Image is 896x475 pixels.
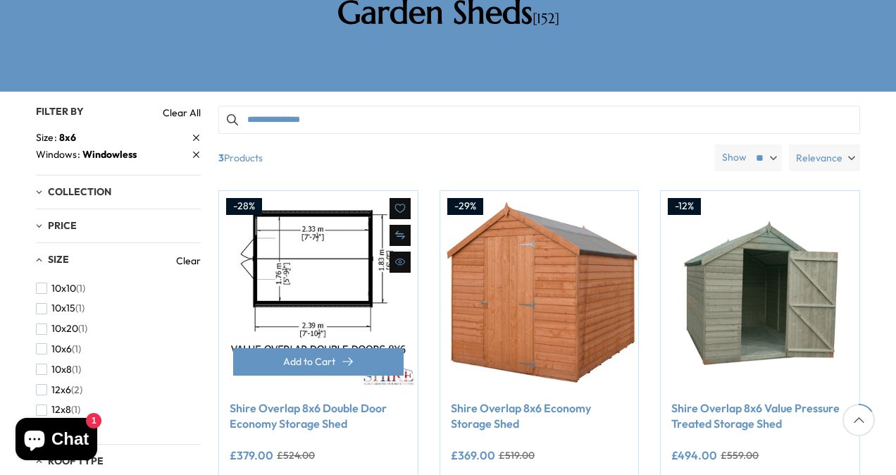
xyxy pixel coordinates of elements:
span: (1) [75,302,85,314]
span: Add to Cart [283,357,335,366]
span: (1) [72,364,81,376]
img: Shire Overlap 8x6 Economy Storage Shed - Best Shed [440,191,639,390]
span: 12x6 [51,384,71,396]
span: 8x6 [59,131,76,144]
label: Relevance [789,144,860,171]
img: Shire Overlap 8x6 Economy Pressure Treated Storage Shed - Best Shed [661,191,859,390]
span: Windows [36,147,82,162]
button: 12x8 [36,400,80,420]
a: Shire Overlap 8x6 Economy Storage Shed [451,400,628,432]
del: £519.00 [499,450,535,460]
div: -28% [226,198,262,215]
span: 12x8 [51,404,71,416]
ins: £379.00 [230,450,273,461]
span: (1) [78,323,87,335]
button: 12x6 [36,380,82,400]
span: Size [36,130,59,145]
span: (1) [72,343,81,355]
inbox-online-store-chat: Shopify online store chat [11,418,101,464]
img: Shire Overlap 8x6 Double Door Economy Storage Shed - Best Shed [219,191,418,390]
a: Shire Overlap 8x6 Double Door Economy Storage Shed [230,400,407,432]
span: Filter By [36,105,84,118]
a: Clear [176,254,201,268]
span: 10x6 [51,343,72,355]
span: [152] [533,10,559,27]
span: (1) [71,404,80,416]
span: Windowless [82,148,137,161]
span: Size [48,253,69,266]
div: -12% [668,198,701,215]
input: Search products [218,106,860,134]
span: Price [48,219,77,232]
button: Add to Cart [233,348,404,376]
del: £524.00 [277,450,315,460]
div: -29% [447,198,483,215]
button: 10x20 [36,319,87,339]
button: 10x6 [36,339,81,359]
del: £559.00 [721,450,759,460]
button: 10x15 [36,298,85,319]
span: 10x15 [51,302,75,314]
ins: £369.00 [451,450,495,461]
a: Clear All [163,106,201,120]
span: (1) [76,283,85,295]
button: 10x10 [36,278,85,299]
span: 10x10 [51,283,76,295]
a: Shire Overlap 8x6 Value Pressure Treated Storage Shed [671,400,849,432]
button: 10x8 [36,359,81,380]
span: Relevance [796,144,842,171]
span: 10x8 [51,364,72,376]
ins: £494.00 [671,450,717,461]
b: 3 [218,144,224,171]
span: Collection [48,185,111,198]
label: Show [722,151,747,165]
span: Products [213,144,709,171]
span: 10x20 [51,323,78,335]
span: (2) [71,384,82,396]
